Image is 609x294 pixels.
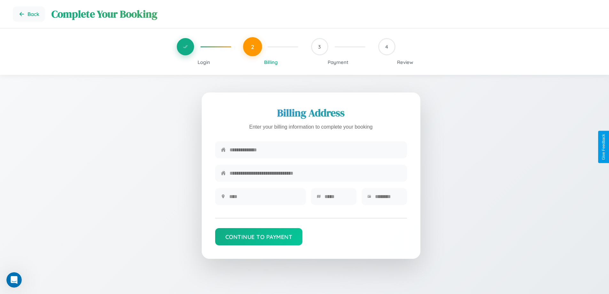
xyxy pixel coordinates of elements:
span: 4 [385,44,388,50]
p: Enter your billing information to complete your booking [215,123,407,132]
div: Give Feedback [601,134,606,160]
iframe: Intercom live chat [6,272,22,288]
span: Billing [264,59,278,65]
span: Review [397,59,413,65]
button: Continue to Payment [215,228,303,245]
button: Go back [13,6,45,22]
span: Login [198,59,210,65]
span: Payment [328,59,348,65]
h1: Complete Your Booking [51,7,596,21]
h2: Billing Address [215,106,407,120]
span: 3 [318,44,321,50]
span: 2 [251,43,254,50]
